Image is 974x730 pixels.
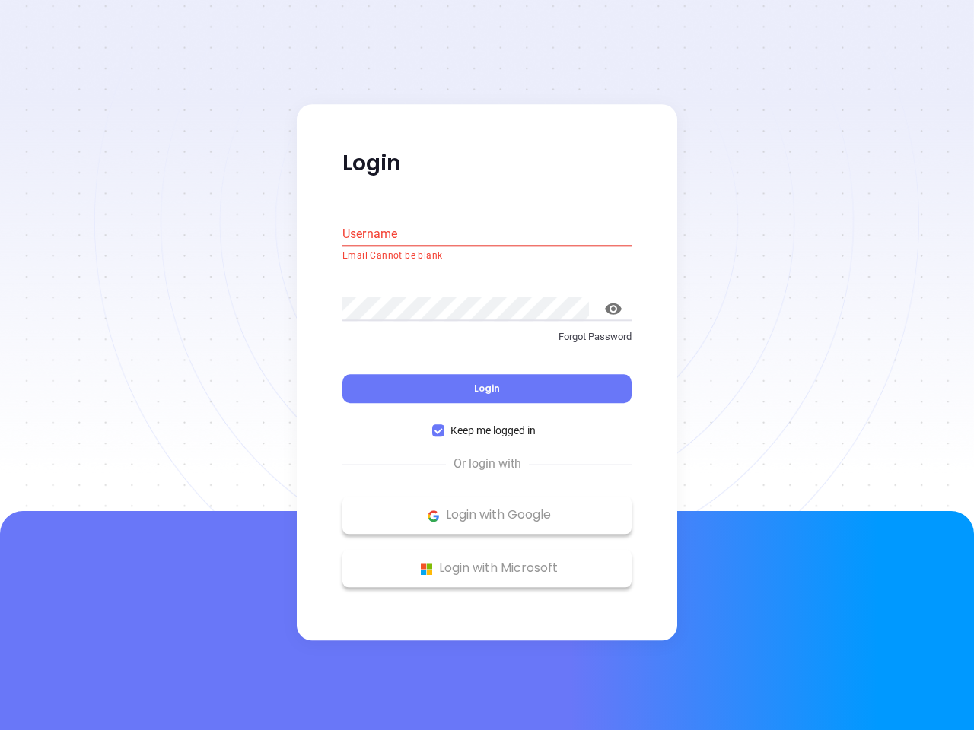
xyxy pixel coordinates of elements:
span: Login [474,382,500,395]
p: Forgot Password [342,329,632,344]
button: toggle password visibility [595,290,632,327]
img: Google Logo [424,506,443,525]
button: Google Logo Login with Google [342,497,632,535]
p: Email Cannot be blank [342,249,632,264]
p: Login [342,150,632,177]
span: Keep me logged in [444,423,542,440]
button: Microsoft Logo Login with Microsoft [342,550,632,588]
img: Microsoft Logo [417,560,436,579]
span: Or login with [446,455,529,474]
p: Login with Microsoft [350,557,624,580]
button: Login [342,375,632,404]
a: Forgot Password [342,329,632,357]
p: Login with Google [350,504,624,527]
